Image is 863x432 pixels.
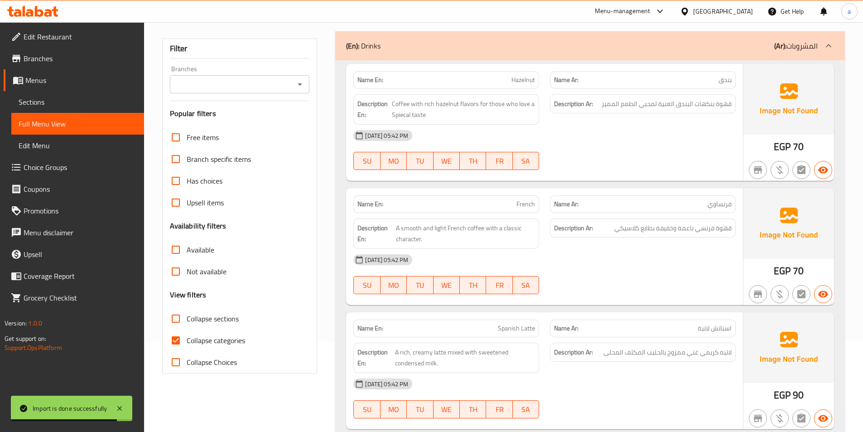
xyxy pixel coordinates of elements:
span: Coverage Report [24,271,137,282]
span: 90 [793,386,804,404]
button: Not branch specific item [749,161,767,179]
strong: Description Ar: [554,347,593,358]
button: WE [434,152,460,170]
a: Upsell [4,243,144,265]
span: a [848,6,851,16]
div: Filter [170,39,310,58]
span: قهوة فرنسي ناعمة وخفيفة بطابع كلاسيكي [614,223,732,234]
span: SU [357,403,376,416]
span: WE [437,279,456,292]
span: WE [437,155,456,168]
span: Full Menu View [19,118,137,129]
span: SA [516,279,535,292]
a: Choice Groups [4,156,144,178]
span: Coupons [24,184,137,194]
a: Promotions [4,200,144,222]
a: Menus [4,69,144,91]
button: SU [353,152,380,170]
img: Ae5nvW7+0k+MAAAAAElFTkSuQmCC [743,188,834,259]
div: (En): Drinks(Ar):المشروبات [335,31,845,60]
span: Spanish Latte [498,324,535,333]
h3: Availability filters [170,221,227,231]
span: A smooth and light French coffee with a classic character. [396,223,535,245]
img: Ae5nvW7+0k+MAAAAAElFTkSuQmCC [743,64,834,135]
span: SU [357,279,376,292]
span: Grocery Checklist [24,292,137,303]
strong: Name En: [357,199,383,209]
span: Free items [187,132,219,143]
span: FR [490,155,509,168]
strong: Name En: [357,324,383,333]
a: Full Menu View [11,113,144,135]
span: TU [410,155,429,168]
a: Edit Menu [11,135,144,156]
span: Edit Restaurant [24,31,137,42]
span: Version: [5,317,27,329]
span: FR [490,279,509,292]
button: MO [381,152,407,170]
span: Choice Groups [24,162,137,173]
button: SA [513,276,539,294]
button: TH [460,276,486,294]
span: Hazelnut [511,75,535,85]
button: Not has choices [792,409,810,427]
span: Not available [187,266,227,277]
span: Upsell [24,249,137,260]
a: Coupons [4,178,144,200]
span: EGP [774,138,791,155]
button: Open [294,78,306,91]
span: EGP [774,262,791,280]
button: Not branch specific item [749,285,767,303]
a: Coverage Report [4,265,144,287]
span: SA [516,403,535,416]
button: TH [460,152,486,170]
strong: Description Ar: [554,98,593,110]
button: SA [513,400,539,418]
span: Get support on: [5,333,46,345]
span: 1.0.0 [28,317,42,329]
span: TU [410,403,429,416]
span: SA [516,155,535,168]
h3: View filters [170,290,207,300]
span: Edit Menu [19,140,137,151]
strong: Name Ar: [554,199,579,209]
button: Purchased item [771,285,789,303]
b: (En): [346,39,359,53]
span: Branch specific items [187,154,251,165]
button: FR [486,400,512,418]
a: Edit Restaurant [4,26,144,48]
button: TU [407,276,433,294]
button: Not has choices [792,285,810,303]
span: Promotions [24,205,137,216]
span: Collapse sections [187,313,239,324]
a: Support.OpsPlatform [5,342,62,354]
span: 70 [793,262,804,280]
a: Branches [4,48,144,69]
button: TU [407,400,433,418]
span: EGP [774,386,791,404]
strong: Name Ar: [554,324,579,333]
button: Available [814,409,832,427]
button: SA [513,152,539,170]
button: WE [434,276,460,294]
span: Available [187,244,214,255]
button: Available [814,161,832,179]
span: TH [463,279,482,292]
span: لاتيه كريمي غني ممزوج بالحليب المكثف المحلى [603,347,732,358]
span: [DATE] 05:42 PM [362,256,412,264]
button: FR [486,152,512,170]
button: TU [407,152,433,170]
span: FR [490,403,509,416]
div: Menu-management [595,6,651,17]
span: 70 [793,138,804,155]
span: SU [357,155,376,168]
span: WE [437,403,456,416]
span: Has choices [187,175,222,186]
span: Collapse Choices [187,357,237,368]
span: MO [384,155,403,168]
span: فرنساوي [708,199,732,209]
button: MO [381,400,407,418]
strong: Description Ar: [554,223,593,234]
span: TU [410,279,429,292]
button: Available [814,285,832,303]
